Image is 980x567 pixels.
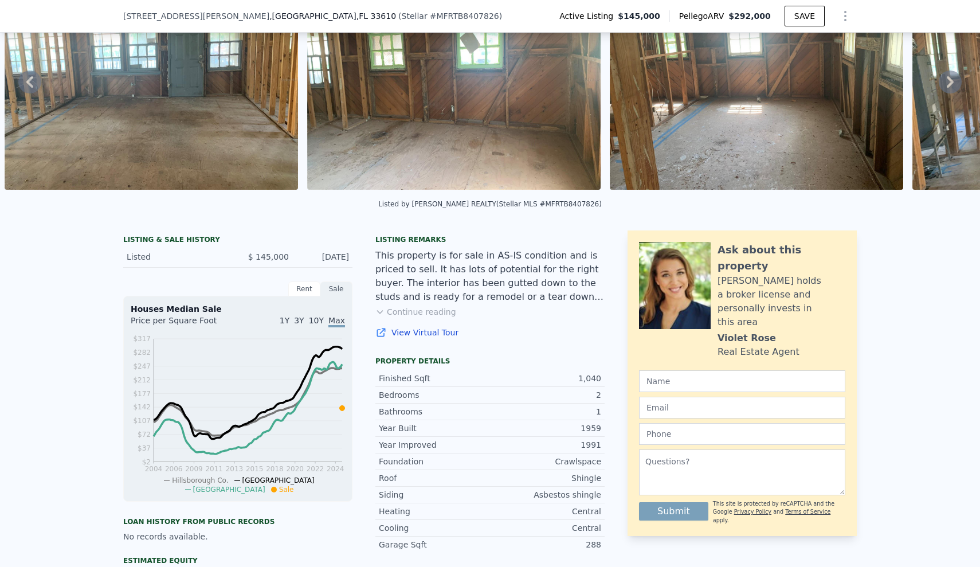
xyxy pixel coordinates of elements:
[127,251,229,263] div: Listed
[320,281,352,296] div: Sale
[133,417,151,425] tspan: $107
[246,465,264,473] tspan: 2015
[713,500,845,525] div: This site is protected by reCAPTCHA and the Google and apply.
[131,303,345,315] div: Houses Median Sale
[375,327,605,338] a: View Virtual Tour
[185,465,203,473] tspan: 2009
[294,316,304,325] span: 3Y
[379,456,490,467] div: Foundation
[123,10,269,22] span: [STREET_ADDRESS][PERSON_NAME]
[718,242,845,274] div: Ask about this property
[785,6,825,26] button: SAVE
[734,509,771,515] a: Privacy Policy
[639,502,708,521] button: Submit
[280,316,289,325] span: 1Y
[490,539,601,550] div: 288
[133,362,151,370] tspan: $247
[834,5,857,28] button: Show Options
[379,439,490,451] div: Year Improved
[375,306,456,318] button: Continue reading
[559,10,618,22] span: Active Listing
[193,486,265,494] span: [GEOGRAPHIC_DATA]
[133,403,151,411] tspan: $142
[378,200,602,208] div: Listed by [PERSON_NAME] REALTY (Stellar MLS #MFRTB8407826)
[679,10,729,22] span: Pellego ARV
[379,406,490,417] div: Bathrooms
[375,235,605,244] div: Listing remarks
[133,335,151,343] tspan: $317
[242,476,315,484] span: [GEOGRAPHIC_DATA]
[490,406,601,417] div: 1
[718,345,799,359] div: Real Estate Agent
[490,456,601,467] div: Crawlspace
[430,11,499,21] span: # MFRTB8407826
[639,397,845,419] input: Email
[785,509,830,515] a: Terms of Service
[718,331,776,345] div: Violet Rose
[133,349,151,357] tspan: $282
[307,465,324,473] tspan: 2022
[133,376,151,384] tspan: $212
[490,506,601,517] div: Central
[639,423,845,445] input: Phone
[172,476,228,484] span: Hillsborough Co.
[266,465,284,473] tspan: 2018
[138,431,151,439] tspan: $72
[379,539,490,550] div: Garage Sqft
[379,373,490,384] div: Finished Sqft
[298,251,349,263] div: [DATE]
[379,423,490,434] div: Year Built
[123,235,352,247] div: LISTING & SALE HISTORY
[375,249,605,304] div: This property is for sale in AS-IS condition and is priced to sell. It has lots of potential for ...
[379,489,490,500] div: Siding
[133,390,151,398] tspan: $177
[356,11,396,21] span: , FL 33610
[145,465,163,473] tspan: 2004
[718,274,845,329] div: [PERSON_NAME] holds a broker license and personally invests in this area
[286,465,304,473] tspan: 2020
[490,423,601,434] div: 1959
[165,465,183,473] tspan: 2006
[379,472,490,484] div: Roof
[279,486,294,494] span: Sale
[402,11,428,21] span: Stellar
[328,316,345,327] span: Max
[248,252,289,261] span: $ 145,000
[327,465,344,473] tspan: 2024
[123,531,352,542] div: No records available.
[379,506,490,517] div: Heating
[490,489,601,500] div: Asbestos shingle
[618,10,660,22] span: $145,000
[375,357,605,366] div: Property details
[269,10,396,22] span: , [GEOGRAPHIC_DATA]
[288,281,320,296] div: Rent
[490,373,601,384] div: 1,040
[123,517,352,526] div: Loan history from public records
[138,444,151,452] tspan: $37
[490,522,601,534] div: Central
[123,556,352,565] div: Estimated Equity
[379,389,490,401] div: Bedrooms
[398,10,502,22] div: ( )
[309,316,324,325] span: 10Y
[490,439,601,451] div: 1991
[639,370,845,392] input: Name
[131,315,238,333] div: Price per Square Foot
[728,11,771,21] span: $292,000
[226,465,244,473] tspan: 2013
[490,472,601,484] div: Shingle
[379,522,490,534] div: Cooling
[142,458,151,466] tspan: $2
[490,389,601,401] div: 2
[205,465,223,473] tspan: 2011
